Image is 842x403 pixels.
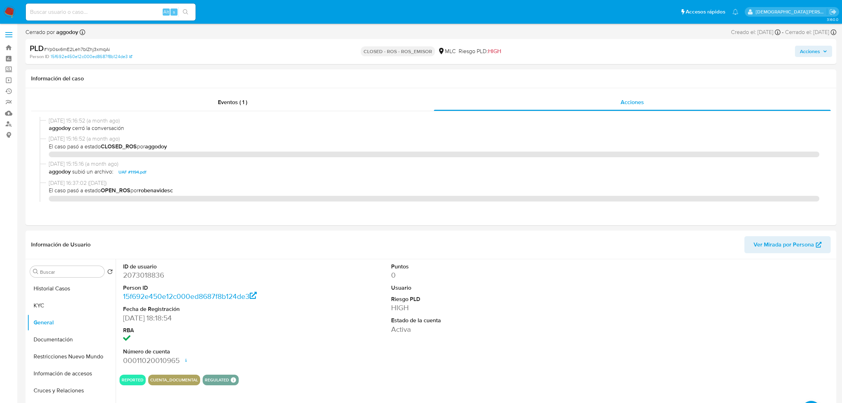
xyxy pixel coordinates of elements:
[123,305,295,313] dt: Fecha de Registración
[31,75,831,82] h1: Información del caso
[391,303,563,313] dd: HIGH
[391,317,563,324] dt: Estado de la cuenta
[795,46,832,57] button: Acciones
[123,291,257,301] a: 15f692e450e12c000ed8687f8b124de3
[30,42,44,54] b: PLD
[731,28,780,36] div: Creado el: [DATE]
[123,270,295,280] dd: 2073018836
[785,28,836,36] div: Cerrado el: [DATE]
[163,8,169,15] span: Alt
[27,280,116,297] button: Historial Casos
[178,7,193,17] button: search-icon
[25,28,78,36] span: Cerrado por
[438,47,456,55] div: MLC
[123,356,295,365] dd: 00011020010965
[27,382,116,399] button: Cruces y Relaciones
[31,241,91,248] h1: Información de Usuario
[55,28,78,36] b: aggodoy
[829,8,837,16] a: Salir
[744,236,831,253] button: Ver Mirada por Persona
[44,46,110,53] span: # Yp0sx6mE2Leh7bIZhj3xmqAi
[391,270,563,280] dd: 0
[218,98,247,106] span: Eventos ( 1 )
[51,53,132,60] a: 15f692e450e12c000ed8687f8b124de3
[123,327,295,334] dt: RBA
[27,297,116,314] button: KYC
[391,263,563,271] dt: Puntos
[621,98,644,106] span: Acciones
[800,46,820,57] span: Acciones
[33,269,39,274] button: Buscar
[27,365,116,382] button: Información de accesos
[26,7,196,17] input: Buscar usuario o caso...
[123,348,295,356] dt: Número de cuenta
[123,313,295,323] dd: [DATE] 18:18:54
[173,8,175,15] span: s
[107,269,113,277] button: Volver al orden por defecto
[40,269,101,275] input: Buscar
[754,236,814,253] span: Ver Mirada por Persona
[361,46,435,56] p: CLOSED - ROS - ROS_EMISOR
[30,53,49,60] b: Person ID
[686,8,725,16] span: Accesos rápidos
[732,9,738,15] a: Notificaciones
[27,331,116,348] button: Documentación
[27,348,116,365] button: Restricciones Nuevo Mundo
[756,8,827,15] p: cristian.porley@mercadolibre.com
[391,324,563,334] dd: Activa
[459,47,501,55] span: Riesgo PLD:
[782,28,784,36] span: -
[391,295,563,303] dt: Riesgo PLD
[488,47,501,55] span: HIGH
[27,314,116,331] button: General
[123,263,295,271] dt: ID de usuario
[123,284,295,292] dt: Person ID
[391,284,563,292] dt: Usuario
